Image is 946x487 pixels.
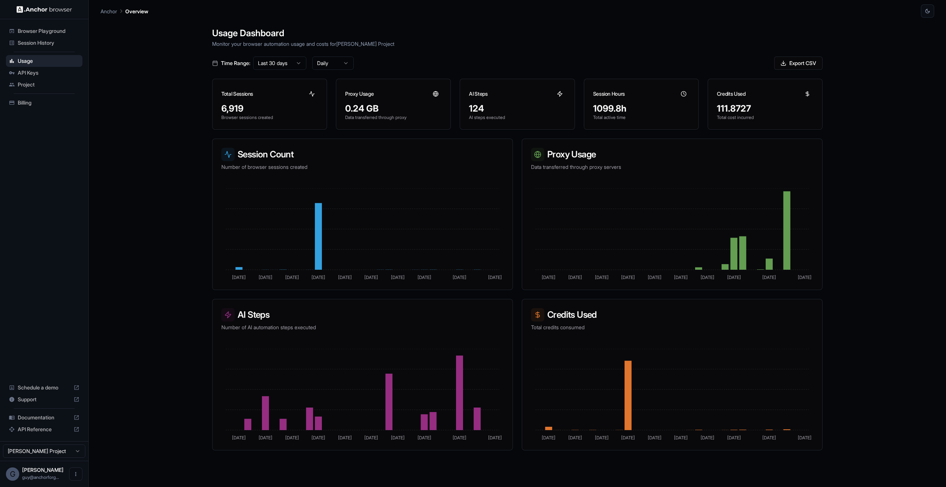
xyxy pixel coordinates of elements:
[221,148,504,161] h3: Session Count
[338,435,352,440] tspan: [DATE]
[469,103,565,115] div: 124
[101,7,148,15] nav: breadcrumb
[469,90,487,98] h3: AI Steps
[18,57,79,65] span: Usage
[212,27,823,40] h1: Usage Dashboard
[338,275,352,280] tspan: [DATE]
[17,6,72,13] img: Anchor Logo
[221,324,504,331] p: Number of AI automation steps executed
[453,275,466,280] tspan: [DATE]
[593,103,690,115] div: 1099.8h
[18,384,71,391] span: Schedule a demo
[648,435,661,440] tspan: [DATE]
[798,435,811,440] tspan: [DATE]
[6,97,82,109] div: Billing
[18,396,71,403] span: Support
[762,275,776,280] tspan: [DATE]
[531,324,813,331] p: Total credits consumed
[701,435,714,440] tspan: [DATE]
[418,435,431,440] tspan: [DATE]
[701,275,714,280] tspan: [DATE]
[391,275,405,280] tspan: [DATE]
[221,103,318,115] div: 6,919
[125,7,148,15] p: Overview
[568,275,582,280] tspan: [DATE]
[674,435,688,440] tspan: [DATE]
[798,275,811,280] tspan: [DATE]
[22,467,64,473] span: Guy Ben Simhon
[259,435,272,440] tspan: [DATE]
[232,435,246,440] tspan: [DATE]
[6,25,82,37] div: Browser Playground
[259,275,272,280] tspan: [DATE]
[621,435,635,440] tspan: [DATE]
[531,308,813,321] h3: Credits Used
[674,275,688,280] tspan: [DATE]
[453,435,466,440] tspan: [DATE]
[6,67,82,79] div: API Keys
[364,435,378,440] tspan: [DATE]
[221,90,253,98] h3: Total Sessions
[69,467,82,481] button: Open menu
[221,308,504,321] h3: AI Steps
[595,275,609,280] tspan: [DATE]
[542,275,555,280] tspan: [DATE]
[488,275,502,280] tspan: [DATE]
[6,79,82,91] div: Project
[18,39,79,47] span: Session History
[568,435,582,440] tspan: [DATE]
[18,27,79,35] span: Browser Playground
[232,275,246,280] tspan: [DATE]
[312,435,325,440] tspan: [DATE]
[22,474,59,480] span: guy@anchorforge.io
[648,275,661,280] tspan: [DATE]
[221,59,250,67] span: Time Range:
[762,435,776,440] tspan: [DATE]
[6,412,82,423] div: Documentation
[621,275,635,280] tspan: [DATE]
[593,115,690,120] p: Total active time
[285,435,299,440] tspan: [DATE]
[6,55,82,67] div: Usage
[531,148,813,161] h3: Proxy Usage
[418,275,431,280] tspan: [DATE]
[285,275,299,280] tspan: [DATE]
[488,435,502,440] tspan: [DATE]
[18,69,79,76] span: API Keys
[6,37,82,49] div: Session History
[727,275,741,280] tspan: [DATE]
[18,99,79,106] span: Billing
[345,103,442,115] div: 0.24 GB
[364,275,378,280] tspan: [DATE]
[593,90,625,98] h3: Session Hours
[717,90,746,98] h3: Credits Used
[212,40,823,48] p: Monitor your browser automation usage and costs for [PERSON_NAME] Project
[774,57,823,70] button: Export CSV
[469,115,565,120] p: AI steps executed
[345,90,374,98] h3: Proxy Usage
[595,435,609,440] tspan: [DATE]
[6,382,82,394] div: Schedule a demo
[727,435,741,440] tspan: [DATE]
[6,394,82,405] div: Support
[717,115,813,120] p: Total cost incurred
[18,414,71,421] span: Documentation
[18,426,71,433] span: API Reference
[345,115,442,120] p: Data transferred through proxy
[6,423,82,435] div: API Reference
[6,467,19,481] div: G
[221,115,318,120] p: Browser sessions created
[531,163,813,171] p: Data transferred through proxy servers
[542,435,555,440] tspan: [DATE]
[221,163,504,171] p: Number of browser sessions created
[18,81,79,88] span: Project
[312,275,325,280] tspan: [DATE]
[717,103,813,115] div: 111.8727
[101,7,117,15] p: Anchor
[391,435,405,440] tspan: [DATE]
